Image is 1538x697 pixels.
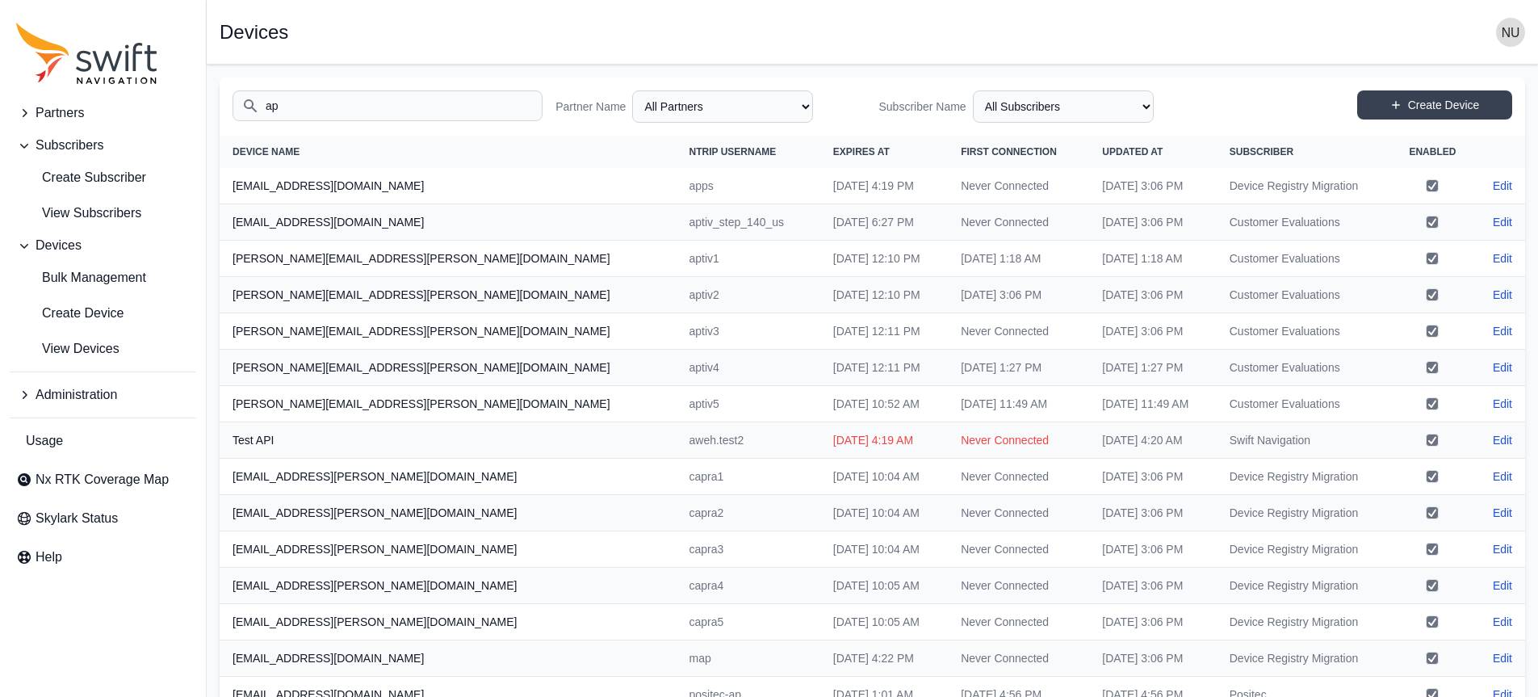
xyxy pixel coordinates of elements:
td: Device Registry Migration [1217,168,1392,204]
td: Device Registry Migration [1217,531,1392,568]
td: Device Registry Migration [1217,568,1392,604]
td: [DATE] 3:06 PM [948,277,1089,313]
td: aptiv_step_140_us [677,204,820,241]
td: [DATE] 1:18 AM [1089,241,1216,277]
td: [DATE] 3:06 PM [1089,640,1216,677]
td: Customer Evaluations [1217,313,1392,350]
td: [DATE] 12:11 PM [820,313,948,350]
th: [PERSON_NAME][EMAIL_ADDRESS][PERSON_NAME][DOMAIN_NAME] [220,313,677,350]
td: aptiv5 [677,386,820,422]
span: Expires At [833,146,890,157]
span: Nx RTK Coverage Map [36,470,169,489]
td: [DATE] 1:18 AM [948,241,1089,277]
td: [DATE] 3:06 PM [1089,459,1216,495]
td: Never Connected [948,531,1089,568]
td: [DATE] 3:06 PM [1089,531,1216,568]
button: Subscribers [10,129,196,162]
button: Partners [10,97,196,129]
td: [DATE] 4:19 AM [820,422,948,459]
td: [DATE] 4:19 PM [820,168,948,204]
th: [EMAIL_ADDRESS][DOMAIN_NAME] [220,204,677,241]
th: [PERSON_NAME][EMAIL_ADDRESS][PERSON_NAME][DOMAIN_NAME] [220,350,677,386]
td: [DATE] 1:27 PM [1089,350,1216,386]
td: Never Connected [948,313,1089,350]
td: Device Registry Migration [1217,495,1392,531]
td: [DATE] 10:04 AM [820,495,948,531]
td: [DATE] 3:06 PM [1089,604,1216,640]
a: Edit [1493,577,1512,594]
td: [DATE] 1:27 PM [948,350,1089,386]
td: Device Registry Migration [1217,459,1392,495]
a: Edit [1493,287,1512,303]
td: aptiv1 [677,241,820,277]
td: Never Connected [948,422,1089,459]
td: aweh.test2 [677,422,820,459]
a: Create Device [10,297,196,330]
a: Edit [1493,250,1512,267]
td: Never Connected [948,640,1089,677]
span: Partners [36,103,84,123]
td: Customer Evaluations [1217,350,1392,386]
td: Never Connected [948,168,1089,204]
span: Help [36,548,62,567]
td: apps [677,168,820,204]
a: Help [10,541,196,573]
td: Customer Evaluations [1217,386,1392,422]
a: Edit [1493,468,1512,485]
img: user photo [1496,18,1525,47]
label: Partner Name [555,99,626,115]
td: capra5 [677,604,820,640]
td: [DATE] 10:52 AM [820,386,948,422]
td: [DATE] 3:06 PM [1089,313,1216,350]
td: [DATE] 3:06 PM [1089,495,1216,531]
a: Edit [1493,214,1512,230]
td: [DATE] 10:04 AM [820,459,948,495]
span: Updated At [1102,146,1163,157]
span: Create Subscriber [16,168,146,187]
span: Administration [36,385,117,405]
span: View Devices [16,339,119,359]
button: Administration [10,379,196,411]
td: [DATE] 11:49 AM [948,386,1089,422]
th: [PERSON_NAME][EMAIL_ADDRESS][PERSON_NAME][DOMAIN_NAME] [220,277,677,313]
td: [DATE] 10:05 AM [820,604,948,640]
th: [EMAIL_ADDRESS][PERSON_NAME][DOMAIN_NAME] [220,568,677,604]
th: NTRIP Username [677,136,820,168]
a: Edit [1493,432,1512,448]
td: aptiv3 [677,313,820,350]
a: Edit [1493,178,1512,194]
th: [EMAIL_ADDRESS][PERSON_NAME][DOMAIN_NAME] [220,459,677,495]
td: [DATE] 3:06 PM [1089,568,1216,604]
span: Bulk Management [16,268,146,288]
td: [DATE] 6:27 PM [820,204,948,241]
td: Swift Navigation [1217,422,1392,459]
td: [DATE] 10:04 AM [820,531,948,568]
td: Customer Evaluations [1217,204,1392,241]
h1: Devices [220,23,288,42]
td: Device Registry Migration [1217,604,1392,640]
a: Skylark Status [10,502,196,535]
span: Devices [36,236,82,255]
select: Partner Name [632,90,813,123]
span: Skylark Status [36,509,118,528]
td: [DATE] 3:06 PM [1089,277,1216,313]
th: [EMAIL_ADDRESS][DOMAIN_NAME] [220,640,677,677]
a: Edit [1493,396,1512,412]
td: Never Connected [948,568,1089,604]
a: Edit [1493,614,1512,630]
td: Never Connected [948,204,1089,241]
td: capra4 [677,568,820,604]
th: Device Name [220,136,677,168]
select: Subscriber [973,90,1154,123]
td: Device Registry Migration [1217,640,1392,677]
td: aptiv4 [677,350,820,386]
td: map [677,640,820,677]
td: capra2 [677,495,820,531]
td: [DATE] 3:06 PM [1089,204,1216,241]
a: Create Device [1357,90,1512,120]
th: [EMAIL_ADDRESS][PERSON_NAME][DOMAIN_NAME] [220,495,677,531]
a: Bulk Management [10,262,196,294]
a: Nx RTK Coverage Map [10,464,196,496]
button: Devices [10,229,196,262]
th: [EMAIL_ADDRESS][PERSON_NAME][DOMAIN_NAME] [220,531,677,568]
